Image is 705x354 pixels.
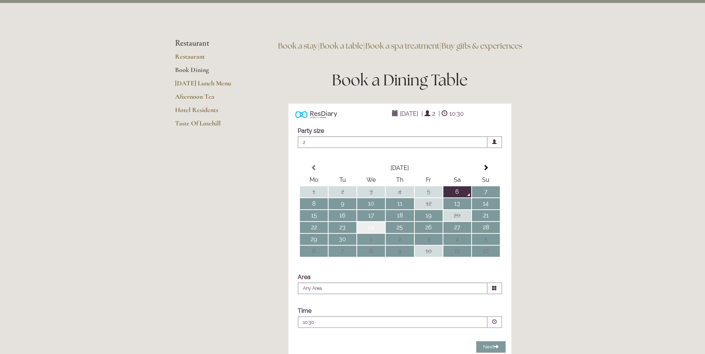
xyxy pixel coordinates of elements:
span: Previous Month [311,165,317,171]
td: 3 [357,186,385,197]
td: 30 [329,234,356,245]
button: Next [476,341,506,353]
td: 9 [386,246,414,257]
th: Su [472,174,500,186]
li: Restaurant [175,39,246,48]
label: Time [298,307,311,314]
td: 24 [357,222,385,233]
td: 3 [415,234,443,245]
td: 15 [300,210,328,221]
span: | [439,110,440,117]
th: Select Month [329,163,471,174]
th: Mo [300,174,328,186]
td: 13 [443,198,471,209]
th: Fr [415,174,443,186]
td: 7 [472,186,500,197]
td: 1 [357,234,385,245]
a: Hotel Residents [175,106,246,119]
td: 25 [386,222,414,233]
td: 4 [443,234,471,245]
span: 2 [430,108,437,119]
td: 5 [472,234,500,245]
a: Taste Of Losehill [175,119,246,132]
span: | [421,110,423,117]
th: Tu [329,174,356,186]
td: 9 [329,198,356,209]
th: Th [386,174,414,186]
a: [DATE] Lunch Menu [175,79,246,92]
td: 2 [329,186,356,197]
td: 8 [300,198,328,209]
td: 20 [443,210,471,221]
label: Party size [298,127,324,134]
h3: | | | [270,39,530,53]
td: 17 [357,210,385,221]
span: [DATE] [398,108,420,119]
td: 21 [472,210,500,221]
td: 6 [300,246,328,257]
td: 8 [357,246,385,257]
img: Powered by ResDiary [295,109,337,120]
td: 1 [300,186,328,197]
td: 14 [472,198,500,209]
a: Book a table [320,41,363,51]
a: Afternoon Tea [175,92,246,106]
td: 10 [357,198,385,209]
span: Next Month [483,165,489,171]
a: Book a spa treatment [365,41,439,51]
td: 23 [329,222,356,233]
td: 22 [300,222,328,233]
td: 10 [415,246,443,257]
td: 12 [472,246,500,257]
a: Book Dining [175,66,246,79]
span: 2 [298,136,488,148]
a: Book a stay [278,41,318,51]
span: 10:30 [447,108,466,119]
label: Area [298,273,311,281]
td: 28 [472,222,500,233]
td: 2 [386,234,414,245]
td: 11 [443,246,471,257]
td: 4 [386,186,414,197]
td: 19 [415,210,443,221]
p: 10:30 [303,319,437,326]
td: 16 [329,210,356,221]
td: 12 [415,198,443,209]
span: Next [483,344,499,350]
h1: Book a Dining Table [270,69,530,91]
a: Restaurant [175,52,246,66]
td: 29 [300,234,328,245]
td: 26 [415,222,443,233]
td: 18 [386,210,414,221]
td: 11 [386,198,414,209]
td: 5 [415,186,443,197]
a: Buy gifts & experiences [442,41,522,51]
th: We [357,174,385,186]
td: 27 [443,222,471,233]
th: Sa [443,174,471,186]
td: 7 [329,246,356,257]
td: 6 [443,186,471,197]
